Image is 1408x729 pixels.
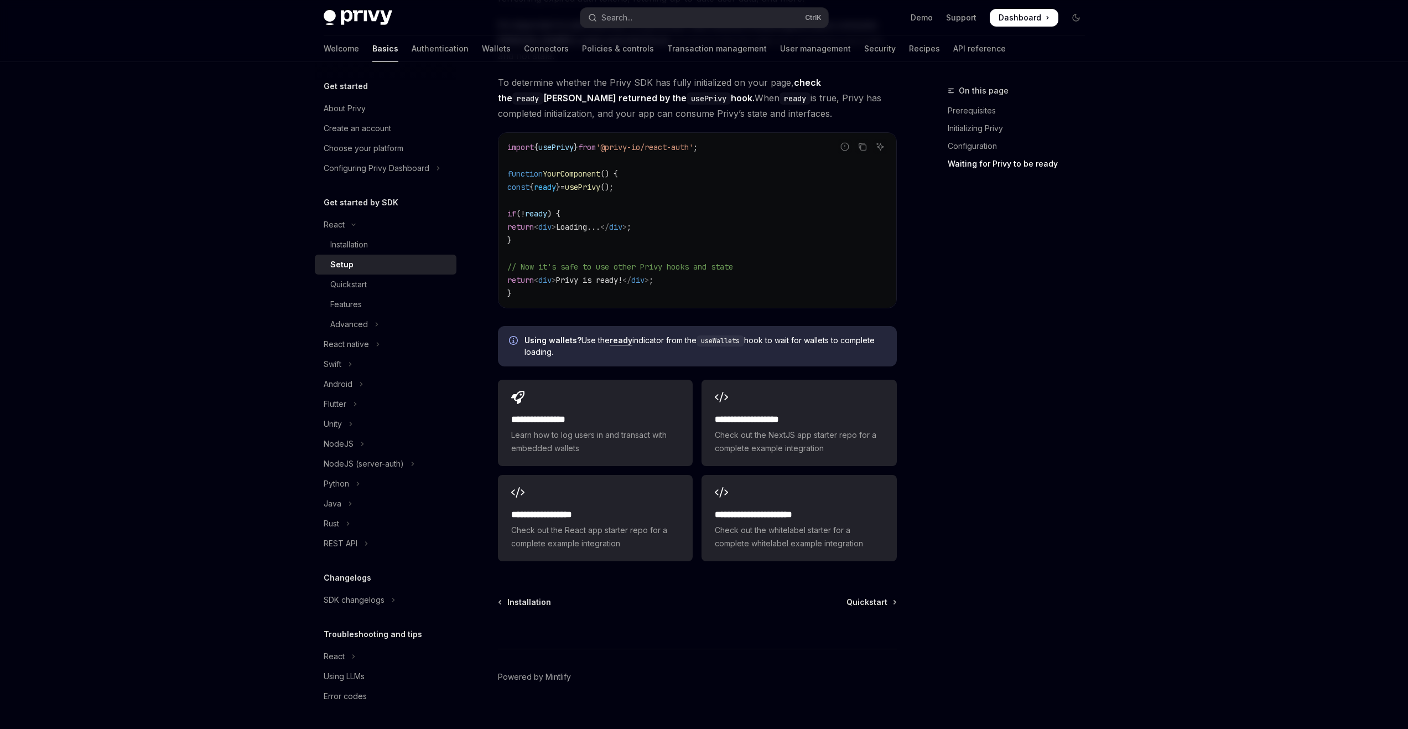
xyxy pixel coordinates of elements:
[560,182,565,192] span: =
[507,235,512,245] span: }
[507,597,551,608] span: Installation
[324,122,391,135] div: Create an account
[507,275,534,285] span: return
[498,75,897,121] span: To determine whether the Privy SDK has fully initialized on your page, When is true, Privy has co...
[596,142,693,152] span: '@privy-io/react-auth'
[556,222,600,232] span: Loading...
[330,298,362,311] div: Features
[534,142,538,152] span: {
[315,590,456,610] button: Toggle SDK changelogs section
[855,139,870,154] button: Copy the contents from the code block
[600,169,618,179] span: () {
[600,182,614,192] span: ();
[552,222,556,232] span: >
[846,597,887,608] span: Quickstart
[556,182,560,192] span: }
[574,142,578,152] span: }
[512,92,543,105] code: ready
[538,222,552,232] span: div
[315,394,456,414] button: Toggle Flutter section
[538,275,552,285] span: div
[525,209,547,219] span: ready
[324,397,346,411] div: Flutter
[609,222,622,232] span: div
[330,278,367,291] div: Quickstart
[315,255,456,275] a: Setup
[547,209,560,219] span: ) {
[324,571,371,585] h5: Changelogs
[507,169,543,179] span: function
[324,80,368,93] h5: Get started
[948,155,1094,173] a: Waiting for Privy to be ready
[324,477,349,490] div: Python
[999,12,1041,23] span: Dashboard
[412,35,469,62] a: Authentication
[627,222,631,232] span: ;
[507,262,733,272] span: // Now it's safe to use other Privy hooks and state
[948,120,1094,137] a: Initializing Privy
[715,524,883,550] span: Check out the whitelabel starter for a complete whitelabel example integration
[645,275,649,285] span: >
[507,222,534,232] span: return
[315,334,456,354] button: Toggle React native section
[324,497,341,510] div: Java
[1067,9,1085,27] button: Toggle dark mode
[946,12,976,23] a: Support
[580,8,828,28] button: Open search
[524,335,886,358] span: Use the indicator from the hook to wait for wallets to complete loading.
[324,650,345,663] div: React
[324,457,404,471] div: NodeJS (server-auth)
[315,99,456,118] a: About Privy
[697,335,744,347] code: useWallets
[324,102,366,115] div: About Privy
[498,671,571,683] a: Powered by Mintlify
[324,378,352,391] div: Android
[780,35,851,62] a: User management
[507,209,516,219] span: if
[324,358,341,371] div: Swift
[330,318,368,331] div: Advanced
[315,494,456,514] button: Toggle Java section
[324,517,339,530] div: Rust
[315,138,456,158] a: Choose your platform
[534,182,556,192] span: ready
[948,137,1094,155] a: Configuration
[315,294,456,314] a: Features
[534,222,538,232] span: <
[864,35,896,62] a: Security
[610,335,632,345] a: ready
[838,139,852,154] button: Report incorrect code
[324,142,403,155] div: Choose your platform
[315,314,456,334] button: Toggle Advanced section
[482,35,511,62] a: Wallets
[556,275,622,285] span: Privy is ready!
[324,35,359,62] a: Welcome
[631,275,645,285] span: div
[315,514,456,534] button: Toggle Rust section
[524,335,581,345] strong: Using wallets?
[324,690,367,703] div: Error codes
[315,118,456,138] a: Create an account
[507,182,529,192] span: const
[649,275,653,285] span: ;
[315,454,456,474] button: Toggle NodeJS (server-auth) section
[538,142,574,152] span: usePrivy
[582,35,654,62] a: Policies & controls
[324,537,357,550] div: REST API
[324,670,365,683] div: Using LLMs
[516,209,521,219] span: (
[315,354,456,374] button: Toggle Swift section
[507,288,512,298] span: }
[324,628,422,641] h5: Troubleshooting and tips
[534,275,538,285] span: <
[687,92,731,105] code: usePrivy
[990,9,1058,27] a: Dashboard
[873,139,887,154] button: Ask AI
[315,666,456,686] a: Using LLMs
[330,258,354,271] div: Setup
[315,414,456,434] button: Toggle Unity section
[511,524,679,550] span: Check out the React app starter repo for a complete example integration
[372,35,398,62] a: Basics
[315,158,456,178] button: Toggle Configuring Privy Dashboard section
[315,215,456,235] button: Toggle React section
